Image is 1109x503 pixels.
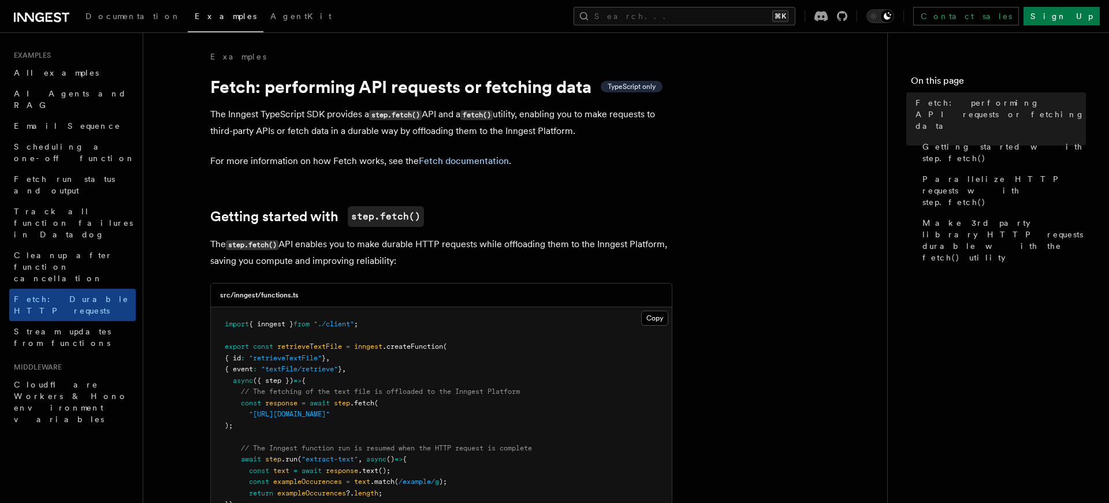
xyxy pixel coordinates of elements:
[354,489,378,497] span: length
[346,478,350,486] span: =
[297,455,302,463] span: (
[439,478,447,486] span: );
[916,97,1086,132] span: Fetch: performing API requests or fetching data
[263,3,338,31] a: AgentKit
[866,9,894,23] button: Toggle dark mode
[346,342,350,351] span: =
[378,467,390,475] span: ();
[911,92,1086,136] a: Fetch: performing API requests or fetching data
[608,82,656,91] span: TypeScript only
[366,455,386,463] span: async
[369,110,422,120] code: step.fetch()
[188,3,263,32] a: Examples
[419,155,509,166] a: Fetch documentation
[374,399,378,407] span: (
[342,365,346,373] span: ,
[210,236,672,269] p: The API enables you to make durable HTTP requests while offloading them to the Inngest Platform, ...
[226,240,278,250] code: step.fetch()
[14,89,126,110] span: AI Agents and RAG
[225,365,253,373] span: { event
[9,169,136,201] a: Fetch run status and output
[225,320,249,328] span: import
[249,354,322,362] span: "retrieveTextFile"
[9,374,136,430] a: Cloudflare Workers & Hono environment variables
[443,342,447,351] span: (
[249,478,269,486] span: const
[14,174,115,195] span: Fetch run status and output
[233,377,253,385] span: async
[334,399,350,407] span: step
[249,467,269,475] span: const
[241,399,261,407] span: const
[403,455,407,463] span: {
[302,467,322,475] span: await
[249,320,293,328] span: { inngest }
[386,455,395,463] span: ()
[14,142,135,163] span: Scheduling a one-off function
[273,467,289,475] span: text
[241,455,261,463] span: await
[435,478,439,486] span: g
[9,201,136,245] a: Track all function failures in Datadog
[225,422,233,430] span: );
[225,354,241,362] span: { id
[574,7,795,25] button: Search...⌘K
[1024,7,1100,25] a: Sign Up
[913,7,1019,25] a: Contact sales
[382,342,443,351] span: .createFunction
[293,467,297,475] span: =
[241,388,520,396] span: // The fetching of the text file is offloaded to the Inngest Platform
[253,365,257,373] span: :
[210,106,672,139] p: The Inngest TypeScript SDK provides a API and a utility, enabling you to make requests to third-p...
[210,76,672,97] h1: Fetch: performing API requests or fetching data
[241,444,532,452] span: // The Inngest function run is resumed when the HTTP request is complete
[293,377,302,385] span: =>
[9,51,51,60] span: Examples
[358,455,362,463] span: ,
[314,320,354,328] span: "./client"
[270,12,332,21] span: AgentKit
[241,354,245,362] span: :
[14,295,129,315] span: Fetch: Durable HTTP requests
[14,207,133,239] span: Track all function failures in Datadog
[9,115,136,136] a: Email Sequence
[14,68,99,77] span: All examples
[302,399,306,407] span: =
[9,363,62,372] span: Middleware
[14,251,113,283] span: Cleanup after function cancellation
[9,62,136,83] a: All examples
[195,12,256,21] span: Examples
[281,455,297,463] span: .run
[922,217,1086,263] span: Make 3rd party library HTTP requests durable with the fetch() utility
[253,377,293,385] span: ({ step })
[249,410,330,418] span: "[URL][DOMAIN_NAME]"
[265,455,281,463] span: step
[918,213,1086,268] a: Make 3rd party library HTTP requests durable with the fetch() utility
[210,51,266,62] a: Examples
[9,136,136,169] a: Scheduling a one-off function
[350,399,374,407] span: .fetch
[253,342,273,351] span: const
[277,489,346,497] span: exampleOccurences
[9,321,136,353] a: Stream updates from functions
[277,342,342,351] span: retrieveTextFile
[225,342,249,351] span: export
[220,290,299,300] h3: src/inngest/functions.ts
[14,380,128,424] span: Cloudflare Workers & Hono environment variables
[9,83,136,115] a: AI Agents and RAG
[302,377,306,385] span: {
[79,3,188,31] a: Documentation
[322,354,326,362] span: }
[354,320,358,328] span: ;
[395,455,403,463] span: =>
[348,206,424,227] code: step.fetch()
[261,365,338,373] span: "textFile/retrieve"
[772,10,788,22] kbd: ⌘K
[293,320,310,328] span: from
[911,74,1086,92] h4: On this page
[399,478,435,486] span: /example/
[918,136,1086,169] a: Getting started with step.fetch()
[460,110,493,120] code: fetch()
[326,354,330,362] span: ,
[641,311,668,326] button: Copy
